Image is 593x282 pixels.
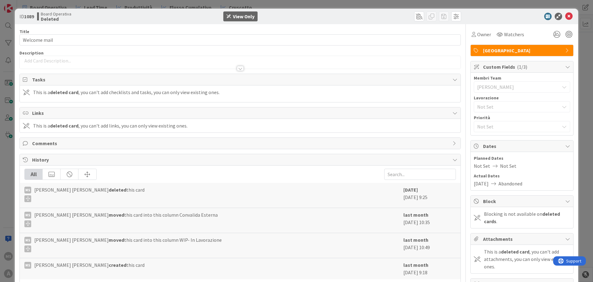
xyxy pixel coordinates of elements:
span: Abandoned [498,180,522,187]
div: View Only [233,13,254,20]
div: This is a , you can't add links, you can only view existing ones. [33,122,187,129]
label: Title [19,29,29,34]
b: 1089 [24,13,34,20]
b: [DATE] [403,187,418,193]
div: [DATE] 9:25 [403,186,456,205]
div: MS [24,212,31,219]
div: [DATE] 9:18 [403,261,456,276]
span: [PERSON_NAME] [PERSON_NAME] this card into this column WIP- In Lavorazione [34,236,222,252]
span: Links [32,109,449,117]
span: ( 1/3 ) [517,64,527,70]
div: This is a , you can't add attachments, you can only view existing ones. [484,248,570,270]
span: History [32,156,449,163]
div: All [25,169,43,180]
span: Actual Dates [474,173,570,179]
input: Search... [384,169,456,180]
div: [DATE] 10:49 [403,236,456,255]
div: Blocking is not available on . [484,210,570,225]
span: Not Set [477,102,556,111]
div: MS [24,262,31,269]
span: [GEOGRAPHIC_DATA] [483,47,562,54]
b: deleted card [50,123,78,129]
span: Tasks [32,76,449,83]
div: Priorità [474,115,570,120]
span: Custom Fields [483,63,562,71]
span: Planned Dates [474,155,570,162]
b: moved [109,237,124,243]
span: Not Set [477,123,559,130]
span: Watchers [504,31,524,38]
span: Owner [477,31,491,38]
span: [PERSON_NAME] [PERSON_NAME] this card [34,186,145,202]
span: [PERSON_NAME] [477,83,559,91]
span: [PERSON_NAME] [PERSON_NAME] this card [34,261,145,269]
span: Dates [483,142,562,150]
div: [DATE] 10:35 [403,211,456,230]
b: moved [109,212,124,218]
span: Block [483,197,562,205]
div: MS [24,187,31,193]
span: Description [19,50,44,56]
span: [DATE] [474,180,489,187]
span: ID [19,13,34,20]
span: Comments [32,140,449,147]
input: type card name here... [19,34,461,46]
b: deleted card [50,89,78,95]
b: deleted card [501,249,529,255]
span: Support [13,1,28,8]
b: Deleted [41,16,71,21]
span: Not Set [500,162,516,170]
span: Attachments [483,235,562,243]
b: deleted [109,187,126,193]
div: Lavorazione [474,96,570,100]
b: last month [403,212,428,218]
div: MS [24,237,31,244]
div: Membri Team [474,76,570,80]
b: last month [403,237,428,243]
span: [PERSON_NAME] [PERSON_NAME] this card into this column Convalida Esterna [34,211,218,227]
b: created [109,262,126,268]
span: Board Operativa [41,11,71,16]
b: last month [403,262,428,268]
div: This is a , you can't add checklists and tasks, you can only view existing ones. [33,89,220,96]
span: Not Set [474,162,490,170]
